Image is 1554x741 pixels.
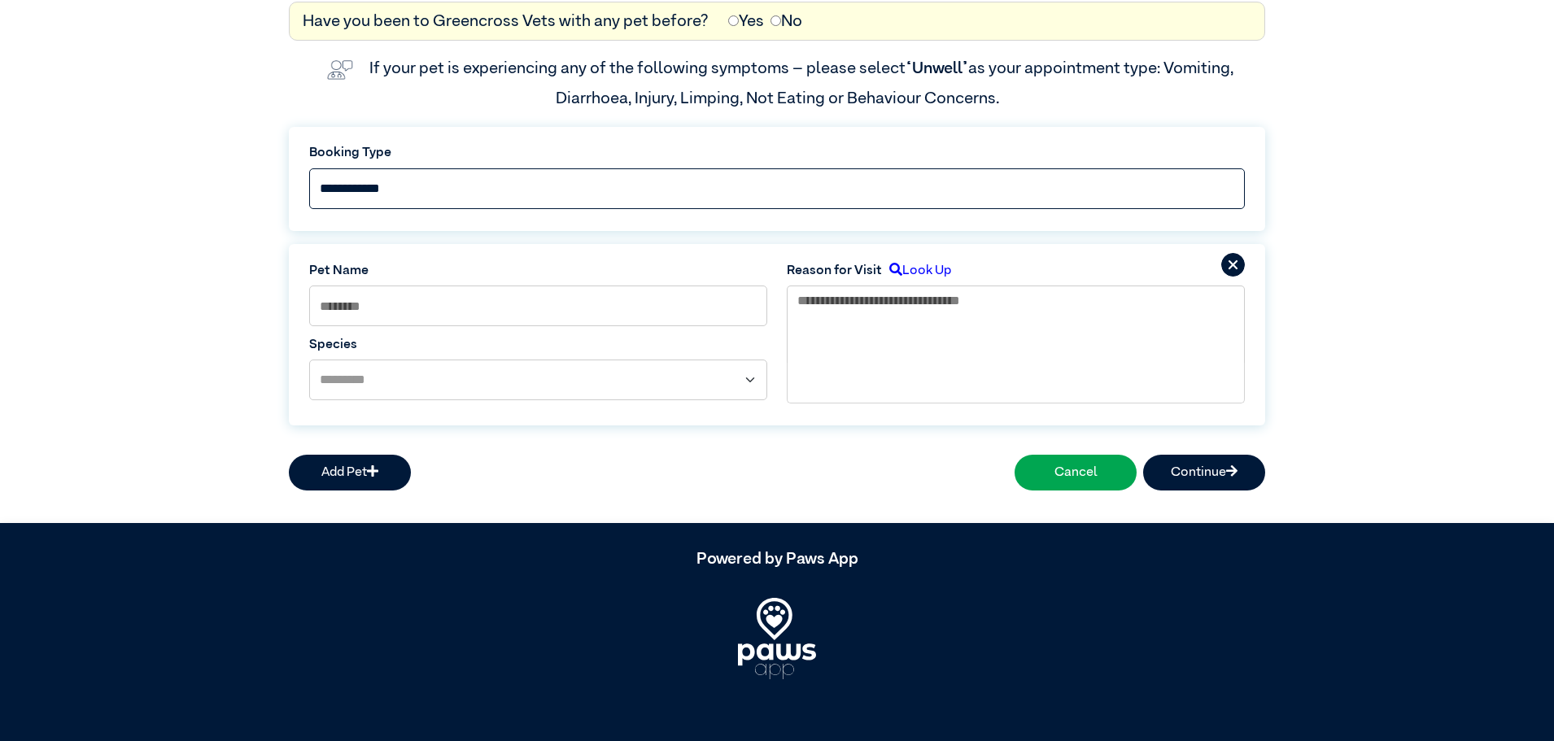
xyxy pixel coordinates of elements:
label: Yes [728,9,764,33]
h5: Powered by Paws App [289,549,1265,569]
img: PawsApp [738,598,816,679]
button: Add Pet [289,455,411,490]
label: Booking Type [309,143,1245,163]
label: Species [309,335,767,355]
label: If your pet is experiencing any of the following symptoms – please select as your appointment typ... [369,60,1237,106]
label: No [770,9,802,33]
img: vet [321,54,360,86]
input: No [770,15,781,26]
label: Pet Name [309,261,767,281]
button: Cancel [1015,455,1137,490]
label: Look Up [882,261,951,281]
button: Continue [1143,455,1265,490]
input: Yes [728,15,739,26]
span: “Unwell” [906,60,968,76]
label: Reason for Visit [787,261,882,281]
label: Have you been to Greencross Vets with any pet before? [303,9,709,33]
